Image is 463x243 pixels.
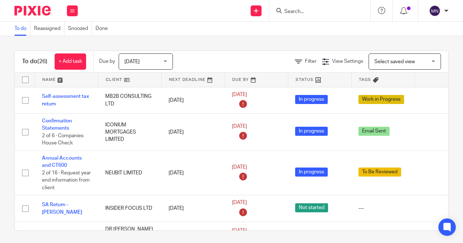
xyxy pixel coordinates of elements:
[42,156,82,168] a: Annual Accounts and CT600
[358,127,390,136] span: Email Sent
[295,168,328,177] span: In progress
[232,165,247,170] span: [DATE]
[55,53,86,70] a: + Add task
[98,195,161,222] td: INSIDER FOCUS LTD
[232,124,247,129] span: [DATE]
[98,114,161,151] td: ICONIUM MORTGAGES LIMITED
[358,95,404,104] span: Work in Progress
[332,59,363,64] span: View Settings
[295,95,328,104] span: In progress
[42,118,72,131] a: Confirmation Statements
[161,195,225,222] td: [DATE]
[124,59,140,64] span: [DATE]
[295,127,328,136] span: In progress
[34,22,64,36] a: Reassigned
[14,6,51,16] img: Pixie
[284,9,349,15] input: Search
[42,170,91,190] span: 2 of 16 · Request year end information from client
[359,78,371,82] span: Tags
[98,87,161,114] td: MB2B CONSULTING LTD
[42,202,82,214] a: SA Return - [PERSON_NAME]
[98,151,161,195] td: NEUBIT LIMITED
[429,5,441,17] img: svg%3E
[374,59,415,64] span: Select saved view
[99,58,115,65] p: Due by
[42,94,89,106] a: Self-assessment tax return
[95,22,111,36] a: Done
[42,133,84,146] span: 2 of 6 · Companies House Check
[232,92,247,97] span: [DATE]
[161,87,225,114] td: [DATE]
[305,59,317,64] span: Filter
[22,58,47,65] h1: To do
[358,205,407,212] div: ---
[161,114,225,151] td: [DATE]
[42,230,82,243] a: SA Return - [PERSON_NAME]
[37,58,47,64] span: (26)
[14,22,30,36] a: To do
[232,228,247,233] span: [DATE]
[161,151,225,195] td: [DATE]
[68,22,92,36] a: Snoozed
[358,168,401,177] span: To Be Reviewed
[295,203,328,212] span: Not started
[232,200,247,205] span: [DATE]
